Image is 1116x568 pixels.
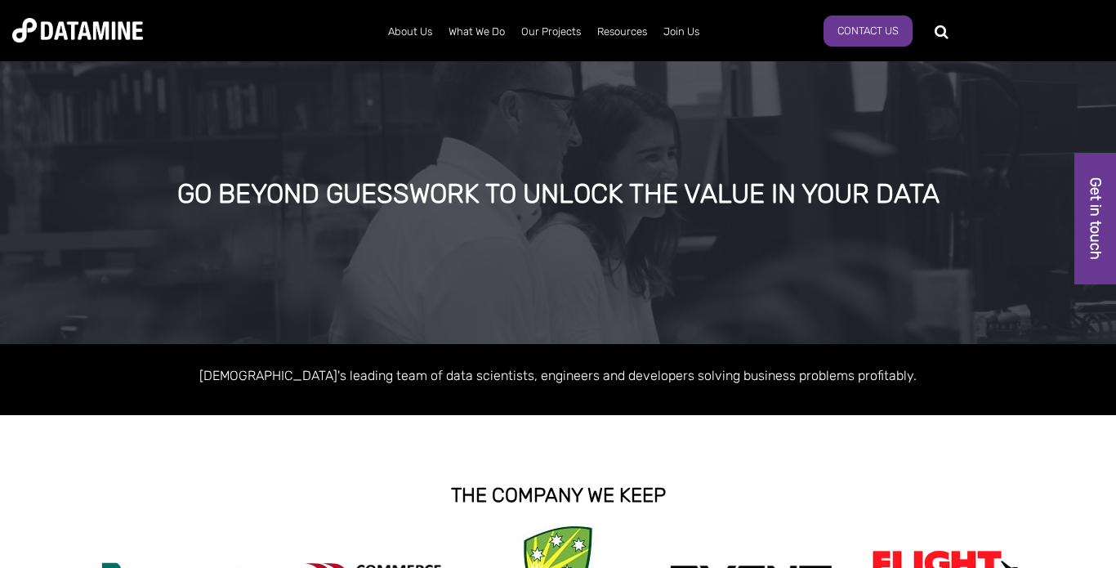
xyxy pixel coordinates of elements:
strong: THE COMPANY WE KEEP [451,484,666,507]
a: Resources [589,11,655,53]
a: Contact Us [824,16,913,47]
a: Join Us [655,11,708,53]
a: What We Do [440,11,513,53]
div: GO BEYOND GUESSWORK TO UNLOCK THE VALUE IN YOUR DATA [132,180,984,209]
a: Our Projects [513,11,589,53]
a: Get in touch [1074,153,1116,284]
img: Datamine [12,18,143,42]
a: About Us [380,11,440,53]
p: [DEMOGRAPHIC_DATA]'s leading team of data scientists, engineers and developers solving business p... [92,365,1024,387]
